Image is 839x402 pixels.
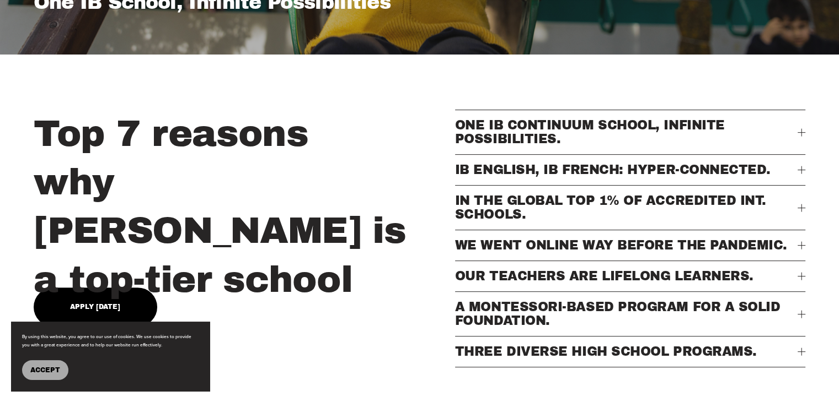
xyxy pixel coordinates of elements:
h2: Top 7 reasons why [PERSON_NAME] is a top-tier school [34,110,449,304]
button: A MONTESSORI-BASED PROGRAM FOR A SOLID FOUNDATION. [455,292,805,336]
p: By using this website, you agree to our use of cookies. We use cookies to provide you with a grea... [22,333,199,349]
span: ONE IB CONTINUUM SCHOOL, INFINITE POSSIBILITIES. [455,118,798,146]
span: THREE DIVERSE HIGH SCHOOL PROGRAMS. [455,345,798,358]
section: Cookie banner [11,322,210,391]
button: OUR TEACHERS ARE LIFELONG LEARNERS. [455,261,805,291]
span: WE WENT ONLINE WAY BEFORE THE PANDEMIC. [455,238,798,252]
button: IB ENGLISH, IB FRENCH: HYPER-CONNECTED. [455,155,805,185]
a: Apply [DATE] [34,287,157,327]
span: Accept [30,366,60,374]
span: IN THE GLOBAL TOP 1% OF ACCREDITED INT. SCHOOLS. [455,194,798,221]
span: OUR TEACHERS ARE LIFELONG LEARNERS. [455,269,798,283]
span: A MONTESSORI-BASED PROGRAM FOR A SOLID FOUNDATION. [455,300,798,328]
button: WE WENT ONLINE WAY BEFORE THE PANDEMIC. [455,230,805,260]
button: THREE DIVERSE HIGH SCHOOL PROGRAMS. [455,336,805,367]
button: IN THE GLOBAL TOP 1% OF ACCREDITED INT. SCHOOLS. [455,186,805,230]
button: Accept [22,360,68,380]
span: IB ENGLISH, IB FRENCH: HYPER-CONNECTED. [455,163,798,177]
button: ONE IB CONTINUUM SCHOOL, INFINITE POSSIBILITIES. [455,110,805,154]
